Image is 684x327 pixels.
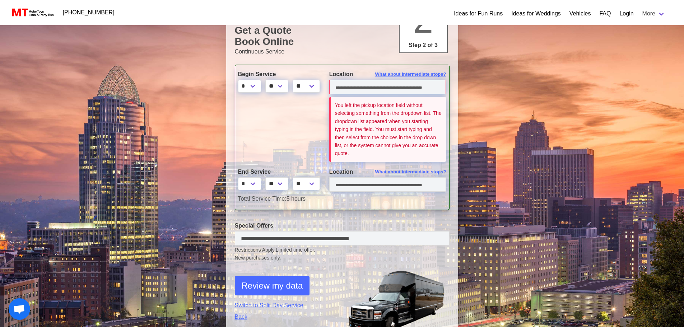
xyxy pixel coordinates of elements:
[238,196,287,202] span: Total Service Time:
[638,6,670,21] a: More
[276,246,315,254] span: Limited time offer.
[454,9,503,18] a: Ideas for Fun Runs
[10,8,54,18] img: MotorToys Logo
[599,9,611,18] a: FAQ
[59,5,119,20] a: [PHONE_NUMBER]
[403,41,444,50] p: Step 2 of 3
[235,301,337,310] a: Switch to Split Day Service
[9,298,30,320] a: Open chat
[238,168,318,176] label: End Service
[238,70,318,79] label: Begin Service
[511,9,561,18] a: Ideas for Weddings
[375,71,446,78] span: What about intermediate stops?
[233,195,452,203] div: 5 hours
[235,276,310,295] button: Review my data
[335,102,442,156] small: You left the pickup location field without selecting something from the dropdown list. The dropdo...
[329,169,353,175] span: Location
[329,71,353,77] span: Location
[375,168,446,176] span: What about intermediate stops?
[235,221,450,230] label: Special Offers
[235,254,450,262] span: New purchases only.
[569,9,591,18] a: Vehicles
[235,247,450,262] small: Restrictions Apply.
[242,279,303,292] span: Review my data
[235,313,337,321] a: Back
[235,47,450,56] p: Continuous Service
[235,25,450,47] h1: Get a Quote Book Online
[619,9,633,18] a: Login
